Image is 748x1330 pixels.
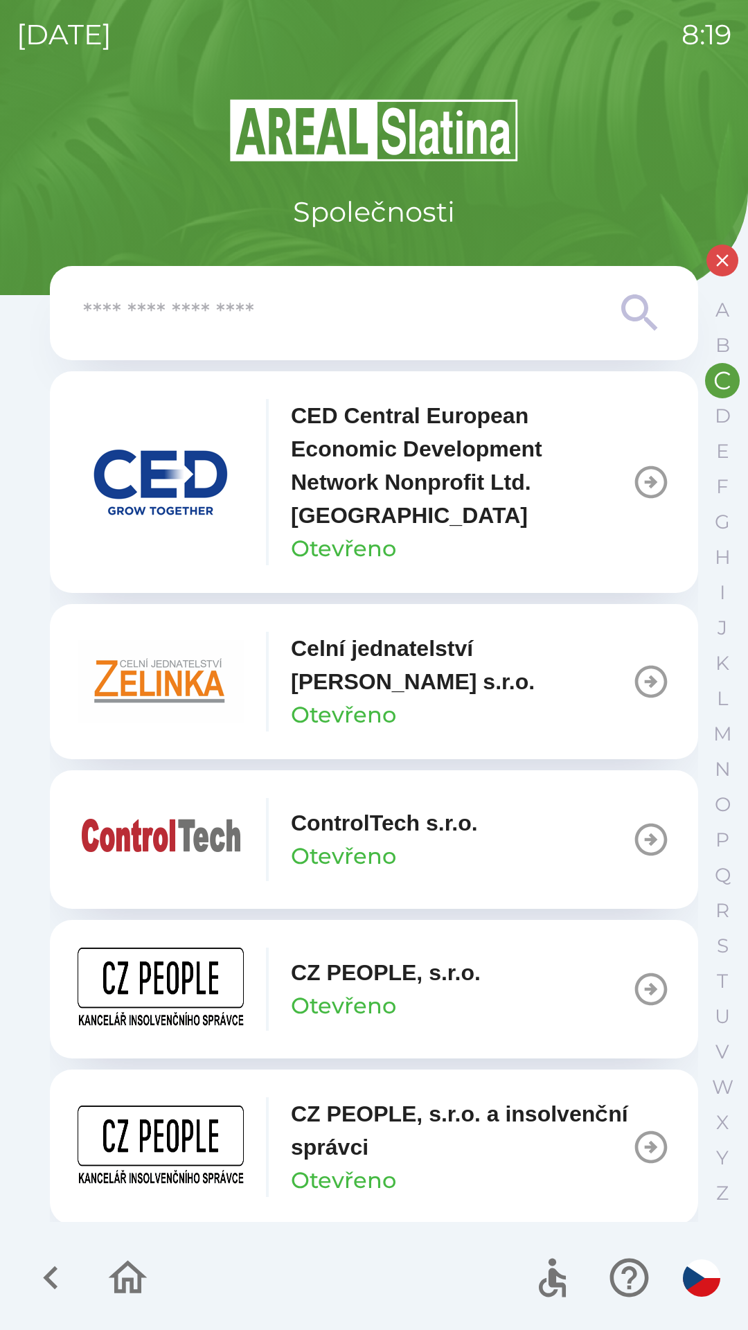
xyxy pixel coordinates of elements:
p: L [717,686,728,711]
p: U [715,1004,730,1029]
p: I [720,580,725,605]
p: A [715,298,729,322]
img: 4249d381-2173-4425-b5a7-9c19cab737e4.png [78,948,244,1031]
button: CZ PEOPLE, s.r.o.Otevřeno [50,920,698,1058]
img: cs flag [683,1259,720,1297]
p: 8:19 [682,14,731,55]
p: C [713,369,731,393]
button: V [705,1034,740,1070]
p: O [715,792,731,817]
p: Y [716,1146,729,1170]
p: G [715,510,730,534]
button: CZ PEOPLE, s.r.o. a insolvenční správciOtevřeno [50,1070,698,1225]
p: V [715,1040,729,1064]
img: f37d935b-a87d-482a-adb0-5a71078820fe.png [78,1106,244,1189]
button: N [705,752,740,787]
button: D [705,398,740,434]
p: W [712,1075,733,1099]
p: H [715,545,731,569]
p: Společnosti [293,191,455,233]
p: Otevřeno [291,989,396,1022]
p: Z [716,1181,729,1205]
p: S [717,934,729,958]
p: J [718,616,727,640]
button: R [705,893,740,928]
button: Z [705,1176,740,1211]
button: E [705,434,740,469]
p: Otevřeno [291,698,396,731]
img: e791fe39-6e5c-4488-8406-01cea90b779d.png [78,640,244,723]
button: W [705,1070,740,1105]
p: Q [715,863,731,887]
p: N [715,757,731,781]
button: H [705,540,740,575]
button: J [705,610,740,646]
button: U [705,999,740,1034]
p: CED Central European Economic Development Network Nonprofit Ltd. [GEOGRAPHIC_DATA] [291,399,632,532]
button: I [705,575,740,610]
p: R [715,898,729,923]
button: G [705,504,740,540]
button: S [705,928,740,964]
button: Q [705,858,740,893]
p: Otevřeno [291,1164,396,1197]
button: M [705,716,740,752]
button: F [705,469,740,504]
p: T [717,969,728,993]
p: ControlTech s.r.o. [291,806,478,840]
img: 1f54ed1d-811e-46bd-8a34-6cc95df2104d.png [78,798,244,881]
p: Celní jednatelství [PERSON_NAME] s.r.o. [291,632,632,698]
button: Y [705,1140,740,1176]
p: CZ PEOPLE, s.r.o. a insolvenční správci [291,1097,632,1164]
button: ControlTech s.r.o.Otevřeno [50,770,698,909]
button: B [705,328,740,363]
p: CZ PEOPLE, s.r.o. [291,956,481,989]
p: B [715,333,730,357]
p: X [716,1110,729,1135]
p: D [715,404,731,428]
img: d9501dcd-2fae-4a13-a1b3-8010d0152126.png [78,441,244,524]
button: CED Central European Economic Development Network Nonprofit Ltd. [GEOGRAPHIC_DATA]Otevřeno [50,371,698,593]
p: M [713,722,732,746]
p: E [716,439,729,463]
button: T [705,964,740,999]
button: O [705,787,740,822]
button: P [705,822,740,858]
p: Otevřeno [291,532,396,565]
p: P [715,828,729,852]
button: Celní jednatelství [PERSON_NAME] s.r.o.Otevřeno [50,604,698,759]
button: K [705,646,740,681]
p: Otevřeno [291,840,396,873]
button: X [705,1105,740,1140]
p: K [715,651,729,675]
p: F [716,475,729,499]
button: C [705,363,740,398]
button: L [705,681,740,716]
button: A [705,292,740,328]
img: Logo [50,97,698,163]
p: [DATE] [17,14,112,55]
